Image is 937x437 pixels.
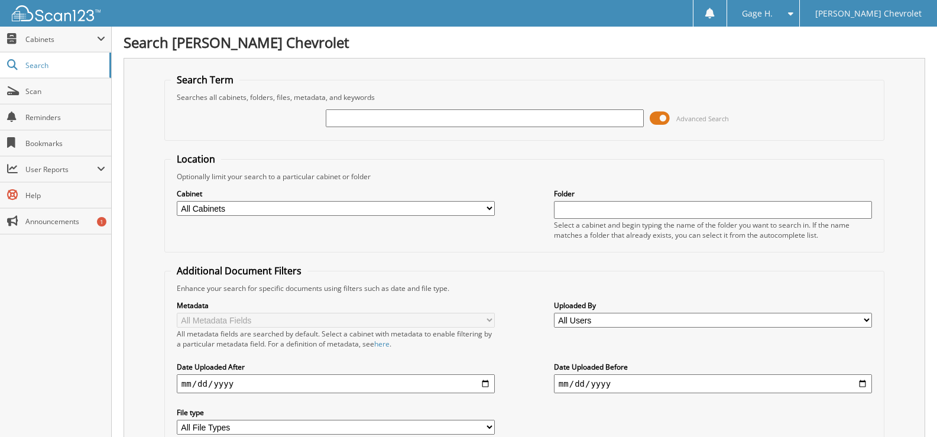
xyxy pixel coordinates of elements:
label: Date Uploaded Before [554,362,872,372]
span: Advanced Search [676,114,729,123]
a: here [374,339,390,349]
span: [PERSON_NAME] Chevrolet [815,10,922,17]
span: Search [25,60,103,70]
div: Select a cabinet and begin typing the name of the folder you want to search in. If the name match... [554,220,872,240]
legend: Search Term [171,73,239,86]
span: Reminders [25,112,105,122]
span: Cabinets [25,34,97,44]
div: Enhance your search for specific documents using filters such as date and file type. [171,283,878,293]
label: Cabinet [177,189,495,199]
label: Metadata [177,300,495,310]
div: Optionally limit your search to a particular cabinet or folder [171,171,878,182]
span: Gage H. [742,10,773,17]
div: Searches all cabinets, folders, files, metadata, and keywords [171,92,878,102]
div: All metadata fields are searched by default. Select a cabinet with metadata to enable filtering b... [177,329,495,349]
legend: Additional Document Filters [171,264,307,277]
label: Uploaded By [554,300,872,310]
span: User Reports [25,164,97,174]
label: Folder [554,189,872,199]
input: start [177,374,495,393]
span: Bookmarks [25,138,105,148]
label: Date Uploaded After [177,362,495,372]
div: 1 [97,217,106,226]
label: File type [177,407,495,417]
h1: Search [PERSON_NAME] Chevrolet [124,33,925,52]
legend: Location [171,153,221,166]
input: end [554,374,872,393]
span: Announcements [25,216,105,226]
span: Scan [25,86,105,96]
span: Help [25,190,105,200]
img: scan123-logo-white.svg [12,5,100,21]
